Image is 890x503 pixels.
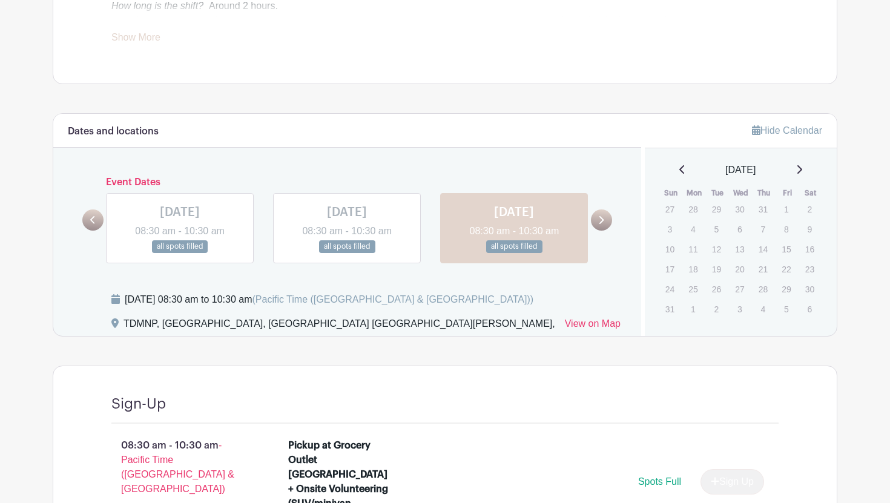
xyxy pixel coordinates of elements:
p: 18 [683,260,703,278]
p: 29 [776,280,796,298]
h6: Dates and locations [68,126,159,137]
p: 31 [753,200,773,219]
span: (Pacific Time ([GEOGRAPHIC_DATA] & [GEOGRAPHIC_DATA])) [252,294,533,304]
th: Sun [659,187,683,199]
p: 1 [683,300,703,318]
p: 27 [660,200,680,219]
h6: Event Dates [104,177,591,188]
p: 7 [753,220,773,238]
th: Mon [682,187,706,199]
p: 28 [753,280,773,298]
p: 30 [730,200,750,219]
p: 10 [660,240,680,258]
p: 30 [800,280,820,298]
p: 08:30 am - 10:30 am [92,433,269,501]
p: 22 [776,260,796,278]
p: 28 [683,200,703,219]
li: 8:45 am: Volunteer shifts to pickup food at the grocery store or set up onsite (8:30 a.m. for Gro... [121,13,779,28]
p: 2 [707,300,727,318]
p: 5 [776,300,796,318]
p: 6 [730,220,750,238]
em: How long is the shift? [111,1,203,11]
p: 24 [660,280,680,298]
p: 19 [707,260,727,278]
p: 31 [660,300,680,318]
span: [DATE] [725,163,756,177]
p: 9 [800,220,820,238]
th: Fri [776,187,799,199]
p: 12 [707,240,727,258]
a: Hide Calendar [752,125,822,136]
p: 5 [707,220,727,238]
p: 21 [753,260,773,278]
p: 27 [730,280,750,298]
h4: Sign-Up [111,395,166,413]
th: Thu [753,187,776,199]
th: Wed [729,187,753,199]
p: 26 [707,280,727,298]
p: 3 [730,300,750,318]
p: 14 [753,240,773,258]
p: 23 [800,260,820,278]
p: 15 [776,240,796,258]
p: 17 [660,260,680,278]
span: Spots Full [638,476,681,487]
div: TDMNP, [GEOGRAPHIC_DATA], [GEOGRAPHIC_DATA] [GEOGRAPHIC_DATA][PERSON_NAME], [124,317,555,336]
th: Tue [706,187,730,199]
p: 29 [707,200,727,219]
a: Show More [111,32,160,47]
p: 11 [683,240,703,258]
a: View on Map [565,317,621,336]
p: 3 [660,220,680,238]
p: 16 [800,240,820,258]
p: 20 [730,260,750,278]
p: 1 [776,200,796,219]
p: 4 [683,220,703,238]
p: 4 [753,300,773,318]
p: 6 [800,300,820,318]
p: 2 [800,200,820,219]
p: 13 [730,240,750,258]
p: 25 [683,280,703,298]
th: Sat [799,187,823,199]
p: 8 [776,220,796,238]
div: [DATE] 08:30 am to 10:30 am [125,292,533,307]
